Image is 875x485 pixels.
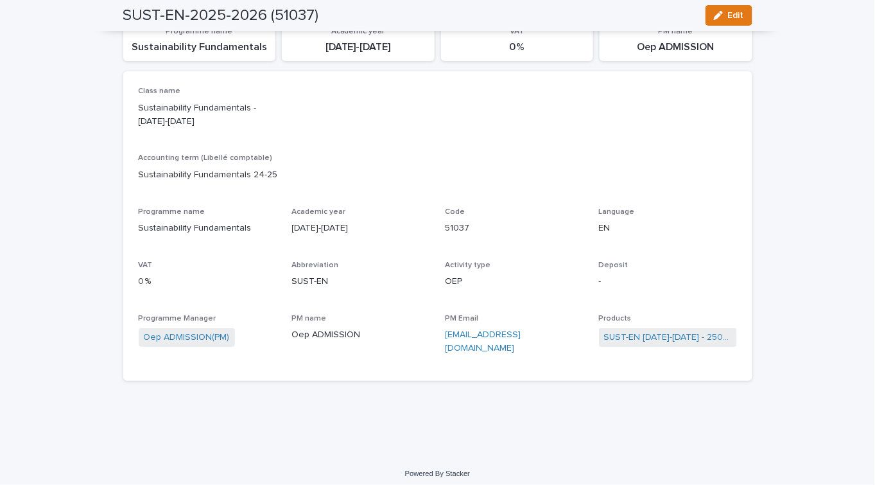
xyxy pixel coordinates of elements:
p: EN [599,222,737,235]
p: [DATE]-[DATE] [292,222,430,235]
a: [EMAIL_ADDRESS][DOMAIN_NAME] [446,330,521,353]
span: Edit [728,11,744,20]
p: SUST-EN [292,275,430,288]
p: Sustainability Fundamentals [139,222,277,235]
span: PM name [292,315,327,322]
span: VAT [139,261,153,269]
span: Academic year [331,28,385,35]
p: Oep ADMISSION [607,41,745,53]
p: 51037 [446,222,584,235]
span: Programme name [166,28,232,35]
p: Oep ADMISSION [292,328,430,342]
p: Sustainability Fundamentals [131,41,268,53]
p: 0 % [139,275,277,288]
span: Language [599,208,635,216]
button: Edit [706,5,752,26]
span: Programme Manager [139,315,216,322]
span: PM Email [446,315,479,322]
span: Activity type [446,261,491,269]
span: Programme name [139,208,205,216]
p: 0 % [449,41,586,53]
a: Oep ADMISSION(PM) [144,331,230,344]
span: VAT [510,28,524,35]
span: Deposit [599,261,628,269]
p: Sustainability Fundamentals - [DATE]-[DATE] [139,101,277,128]
span: Abbreviation [292,261,339,269]
p: [DATE]-[DATE] [290,41,427,53]
span: PM name [659,28,693,35]
a: SUST-EN [DATE]-[DATE] - 2500€ [604,331,732,344]
span: Class name [139,87,181,95]
p: - [599,275,737,288]
p: OEP [446,275,584,288]
span: Academic year [292,208,346,216]
span: Accounting term (Libellé comptable) [139,154,273,162]
h2: SUST-EN-2025-2026 (51037) [123,6,319,25]
span: Code [446,208,465,216]
p: Sustainability Fundamentals 24-25 [139,168,737,182]
span: Products [599,315,632,322]
a: Powered By Stacker [405,470,470,477]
